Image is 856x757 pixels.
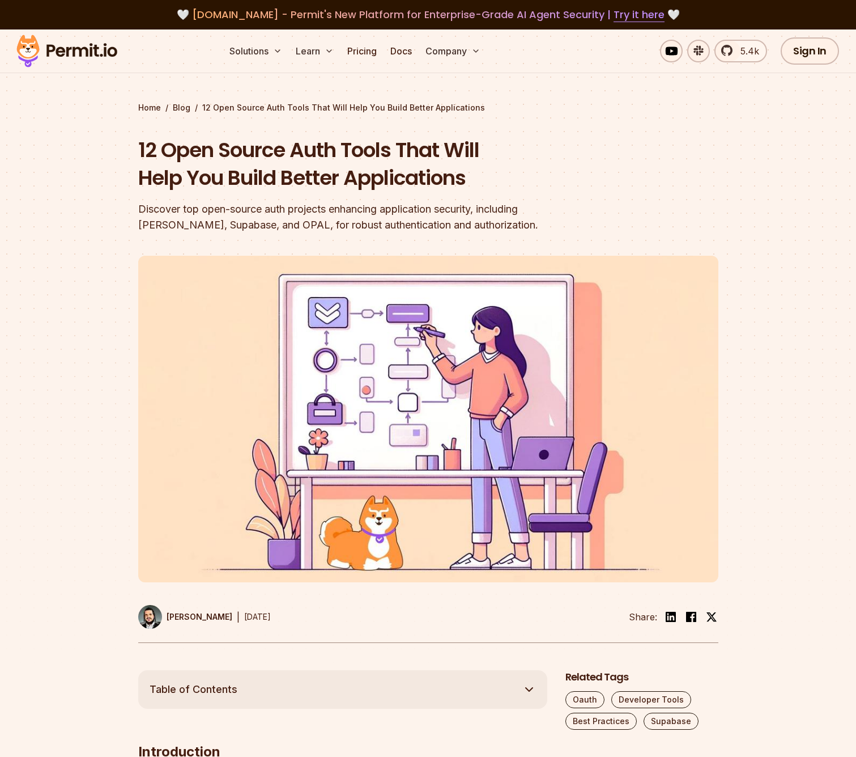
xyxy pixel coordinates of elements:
a: Try it here [614,7,665,22]
div: 🤍 🤍 [27,7,829,23]
li: Share: [629,610,657,624]
a: Blog [173,102,190,113]
div: / / [138,102,718,113]
p: [PERSON_NAME] [167,611,232,623]
a: Home [138,102,161,113]
div: Discover top open-source auth projects enhancing application security, including [PERSON_NAME], S... [138,201,573,233]
img: twitter [706,611,717,623]
span: Table of Contents [150,682,237,697]
a: Best Practices [565,713,637,730]
button: Table of Contents [138,670,547,709]
a: [PERSON_NAME] [138,605,232,629]
a: Sign In [781,37,839,65]
button: Learn [291,40,338,62]
img: linkedin [664,610,678,624]
button: Company [421,40,485,62]
time: [DATE] [244,612,271,621]
a: Pricing [343,40,381,62]
img: Gabriel L. Manor [138,605,162,629]
a: Developer Tools [611,691,691,708]
a: Supabase [644,713,699,730]
a: Docs [386,40,416,62]
h2: Related Tags [565,670,718,684]
a: 5.4k [714,40,767,62]
span: 5.4k [734,44,759,58]
span: [DOMAIN_NAME] - Permit's New Platform for Enterprise-Grade AI Agent Security | [192,7,665,22]
img: facebook [684,610,698,624]
h1: 12 Open Source Auth Tools That Will Help You Build Better Applications [138,136,573,192]
div: | [237,610,240,624]
button: Solutions [225,40,287,62]
img: Permit logo [11,32,122,70]
a: Oauth [565,691,604,708]
img: 12 Open Source Auth Tools That Will Help You Build Better Applications [138,256,718,582]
